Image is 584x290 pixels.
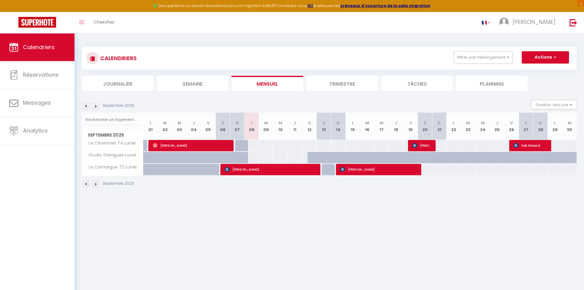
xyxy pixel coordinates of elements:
[461,113,475,140] th: 23
[525,120,527,126] abbr: S
[548,113,562,140] th: 29
[231,76,303,91] li: Mensuel
[323,120,325,126] abbr: S
[251,120,253,126] abbr: L
[562,113,577,140] th: 30
[23,127,48,134] span: Analytics
[221,120,224,126] abbr: S
[570,19,577,26] img: logout
[519,113,533,140] th: 27
[496,120,498,126] abbr: J
[225,164,316,175] span: [PERSON_NAME]
[409,120,412,126] abbr: V
[331,113,345,140] th: 14
[82,76,154,91] li: Journalier
[389,113,403,140] th: 18
[230,113,244,140] th: 07
[89,12,119,33] a: Chercher
[163,120,167,126] abbr: M
[345,113,360,140] th: 15
[153,140,230,151] span: [PERSON_NAME]
[86,114,140,125] input: Rechercher un logement...
[447,113,461,140] th: 22
[201,113,216,140] th: 05
[244,113,259,140] th: 08
[294,120,296,126] abbr: J
[412,140,432,151] span: [PERSON_NAME]
[522,51,569,64] button: Actions
[495,12,563,33] a: ... [PERSON_NAME]
[531,100,577,109] button: Gestion des prix
[360,113,374,140] th: 16
[264,120,268,126] abbr: M
[513,18,555,26] span: [PERSON_NAME]
[381,76,453,91] li: Tâches
[23,71,59,79] span: Réservations
[5,2,23,21] button: Ouvrir le widget de chat LiveChat
[424,120,426,126] abbr: S
[499,17,509,27] img: ...
[18,17,56,28] img: Super Booking
[438,120,441,126] abbr: D
[340,164,417,175] span: [PERSON_NAME]
[475,113,490,140] th: 24
[143,113,158,140] th: 01
[187,113,201,140] th: 04
[193,120,195,126] abbr: J
[432,113,447,140] th: 21
[466,120,470,126] abbr: M
[207,120,210,126] abbr: V
[216,113,230,140] th: 06
[513,140,547,151] span: Seb Dissard
[158,113,172,140] th: 02
[317,113,331,140] th: 13
[83,140,137,147] span: Le Cévennes T4 Lunel
[454,51,513,64] button: Filtrer par hébergement
[456,76,528,91] li: Planning
[23,99,51,106] span: Messages
[504,113,519,140] th: 26
[510,120,513,126] abbr: V
[539,120,542,126] abbr: D
[103,181,134,187] p: Septembre 2025
[380,120,384,126] abbr: M
[481,120,485,126] abbr: M
[23,43,55,51] span: Calendriers
[568,120,571,126] abbr: M
[307,3,313,8] a: ICI
[374,113,389,140] th: 17
[94,19,115,25] span: Chercher
[157,76,228,91] li: Semaine
[302,113,317,140] th: 12
[288,113,302,140] th: 11
[150,120,151,126] abbr: L
[177,120,181,126] abbr: M
[259,113,273,140] th: 09
[83,152,138,159] span: Studio Garrigues Lunel
[490,113,504,140] th: 25
[236,120,239,126] abbr: D
[453,120,455,126] abbr: L
[172,113,187,140] th: 03
[99,51,137,65] h3: CALENDRIERS
[418,113,432,140] th: 20
[306,76,378,91] li: Trimestre
[365,120,369,126] abbr: M
[340,3,430,8] a: créneaux d'ouverture de la salle migration
[273,113,288,140] th: 10
[352,120,354,126] abbr: L
[403,113,418,140] th: 19
[533,113,548,140] th: 28
[395,120,397,126] abbr: J
[83,164,138,171] span: Le Camargue T2 Lunel
[308,120,311,126] abbr: V
[82,131,143,140] span: Septembre 2025
[554,120,556,126] abbr: L
[279,120,282,126] abbr: M
[337,120,340,126] abbr: D
[103,103,134,109] p: Septembre 2025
